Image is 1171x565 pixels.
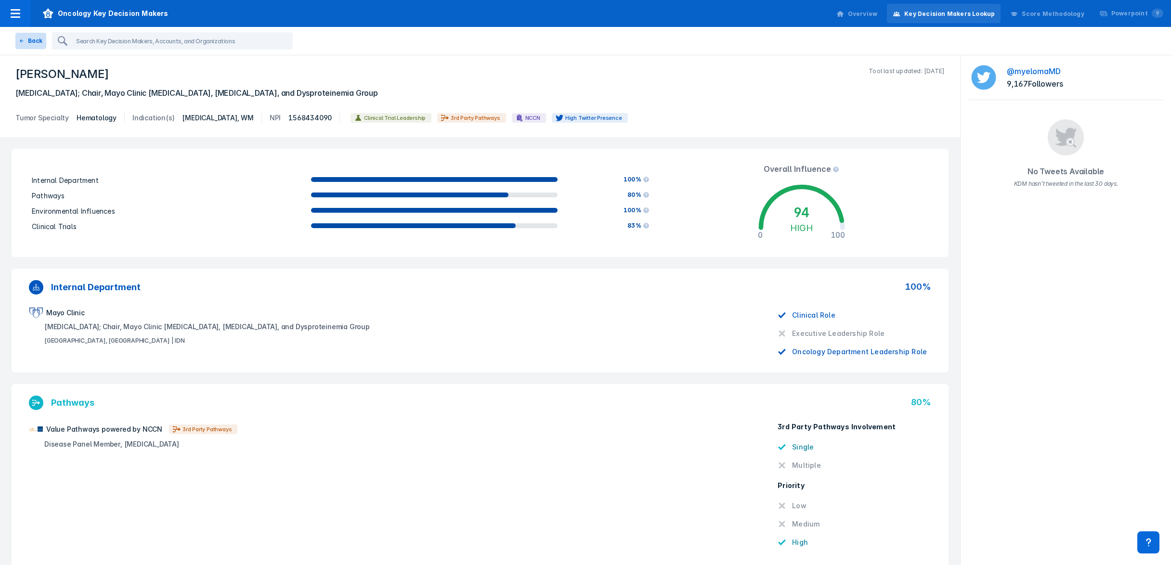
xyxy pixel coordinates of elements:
[904,10,995,18] div: Key Decision Makers Lookup
[72,33,292,49] input: Search Key Decision Makers, Accounts, and Organizations
[869,67,945,87] p: Tool last updated: [DATE]
[44,439,652,449] div: Disease Panel Member, [MEDICAL_DATA]
[29,308,43,318] img: mayo-clinic.png
[792,328,885,339] div: Executive Leadership Role
[1152,9,1163,18] span: 9
[1004,4,1090,23] a: Score Methodology
[974,158,1158,178] div: No Tweets Available
[792,501,807,511] div: Low
[559,221,650,230] div: 83%
[1007,79,1063,89] span: 9,167 Followers
[831,231,845,240] div: 100
[32,222,77,231] span: Clinical Trials
[362,114,428,122] span: Clinical Trial Leadership
[281,113,332,123] dd: 1568434090
[758,231,763,240] div: 0
[69,113,117,123] dd: Hematology
[1137,531,1159,553] div: Contact Support
[559,206,650,215] div: 100%
[792,519,820,529] div: Medium
[44,336,652,346] div: [GEOGRAPHIC_DATA], [GEOGRAPHIC_DATA] | IDN
[792,347,927,357] div: Oncology Department Leadership Role
[29,426,43,432] img: value-pathways-nccn.png
[174,113,253,123] dd: [MEDICAL_DATA], WM
[792,310,835,321] div: Clinical Role
[449,114,502,122] span: 3rd Party Pathways
[974,178,1158,190] div: KDM hasn’t tweeted in the last 30 days.
[46,307,85,319] div: Mayo Clinic
[792,460,821,471] div: Multiple
[1022,10,1084,18] div: Score Methodology
[51,282,141,293] h3: Internal Department
[563,114,624,122] span: High Twitter Presence
[32,176,99,184] span: Internal Department
[905,282,931,293] div: 100%
[32,207,115,215] span: Environmental Influences
[1111,9,1163,18] div: Powerpoint
[792,442,814,452] div: Single
[911,397,931,409] div: 80%
[181,425,234,433] span: 3rd Party Pathways
[523,114,542,122] span: NCCN
[15,33,46,49] button: Back
[968,62,999,93] img: twitter-2.png
[1048,119,1084,155] img: Twitter.png
[831,4,884,23] a: Overview
[51,397,94,409] h3: Pathways
[778,422,931,432] div: 3rd Party Pathways Involvement
[270,113,281,123] dt: NPI
[15,113,69,123] dt: Tumor Specialty
[790,203,813,222] div: 94
[764,164,839,174] div: Overall Influence
[887,4,1001,23] a: Key Decision Makers Lookup
[559,191,650,199] div: 80%
[778,480,931,491] div: Priority
[46,424,162,435] div: Value Pathways powered by NCCN
[1007,66,1063,76] a: @myelomaMD
[792,537,808,548] div: High
[15,67,109,81] h1: [PERSON_NAME]
[132,113,174,123] dt: Indication(s)
[790,222,813,233] div: HIGH
[559,175,650,184] div: 100%
[44,321,652,332] div: [MEDICAL_DATA]; Chair, Mayo Clinic [MEDICAL_DATA], [MEDICAL_DATA], and Dysproteinemia Group
[15,87,945,99] h5: [MEDICAL_DATA]; Chair, Mayo Clinic [MEDICAL_DATA], [MEDICAL_DATA], and Dysproteinemia Group
[848,10,878,18] div: Overview
[32,192,65,200] span: Pathways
